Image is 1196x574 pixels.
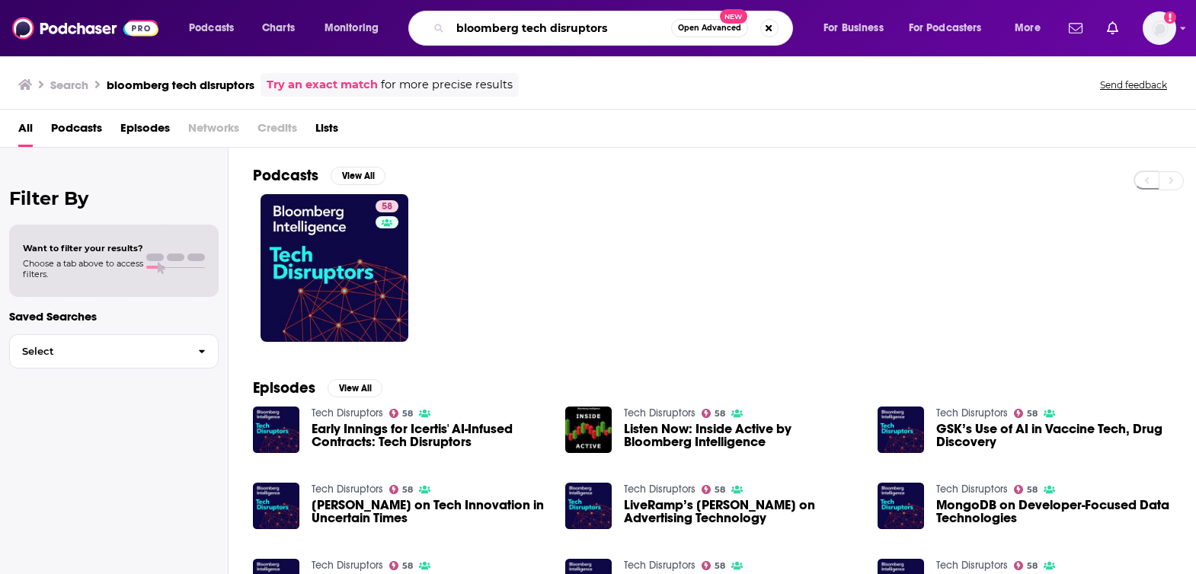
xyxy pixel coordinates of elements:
img: LiveRamp’s Bloomston on Advertising Technology [565,483,612,529]
span: for more precise results [381,76,513,94]
a: 58 [1014,485,1038,494]
a: 58 [702,561,726,570]
button: View All [331,167,385,185]
input: Search podcasts, credits, & more... [450,16,671,40]
span: 58 [402,563,413,569]
a: LiveRamp’s Bloomston on Advertising Technology [624,499,859,525]
span: 58 [1027,486,1038,493]
span: 58 [402,486,413,493]
a: 58 [376,200,398,212]
span: For Podcasters [909,18,982,39]
a: Tech Disruptors [936,407,1008,419]
h3: bloomberg tech disruptors [107,78,254,92]
span: New [720,9,747,24]
a: 58 [1014,561,1038,570]
a: Show notifications dropdown [1101,15,1124,41]
h2: Filter By [9,187,219,209]
a: Tech Disruptors [624,559,696,572]
button: open menu [1004,16,1060,40]
span: Select [10,346,186,356]
a: Try an exact match [267,76,378,94]
span: Want to filter your results? [23,243,143,254]
span: [PERSON_NAME] on Tech Innovation in Uncertain Times [312,499,547,525]
a: Tech Disruptors [936,559,1008,572]
a: Tech Disruptors [936,483,1008,496]
span: 58 [1027,410,1038,417]
a: Lists [315,116,338,147]
svg: Add a profile image [1164,11,1176,24]
span: 58 [402,410,413,417]
a: PodcastsView All [253,166,385,185]
button: open menu [813,16,903,40]
button: open menu [178,16,254,40]
button: Show profile menu [1143,11,1176,45]
a: 58 [389,561,414,570]
img: Early Innings for Icertis' AI-Infused Contracts: Tech Disruptors [253,407,299,453]
button: Open AdvancedNew [671,19,748,37]
img: MongoDB on Developer-Focused Data Technologies [878,483,924,529]
span: Networks [188,116,239,147]
div: Search podcasts, credits, & more... [423,11,807,46]
a: Listen Now: Inside Active by Bloomberg Intelligence [624,423,859,448]
a: Charts [252,16,304,40]
button: open menu [314,16,398,40]
a: 58 [261,194,408,342]
img: Chambers on Tech Innovation in Uncertain Times [253,483,299,529]
a: 58 [1014,409,1038,418]
a: GSK’s Use of AI in Vaccine Tech, Drug Discovery [936,423,1172,448]
h2: Episodes [253,378,315,397]
a: 58 [702,409,726,418]
button: Select [9,334,219,368]
a: EpisodesView All [253,378,382,397]
span: More [1015,18,1041,39]
span: Choose a tab above to access filters. [23,258,143,279]
a: MongoDB on Developer-Focused Data Technologies [936,499,1172,525]
span: 58 [715,563,725,569]
button: Send feedback [1095,78,1172,91]
img: GSK’s Use of AI in Vaccine Tech, Drug Discovery [878,407,924,453]
span: Podcasts [189,18,234,39]
a: Tech Disruptors [624,407,696,419]
a: Podcasts [51,116,102,147]
span: Charts [262,18,295,39]
a: 58 [702,485,726,494]
h2: Podcasts [253,166,318,185]
img: Listen Now: Inside Active by Bloomberg Intelligence [565,407,612,453]
span: LiveRamp’s [PERSON_NAME] on Advertising Technology [624,499,859,525]
span: 58 [382,199,392,215]
span: Logged in as abbie.hatfield [1143,11,1176,45]
a: Chambers on Tech Innovation in Uncertain Times [312,499,547,525]
a: Tech Disruptors [312,483,383,496]
a: Tech Disruptors [312,407,383,419]
span: Open Advanced [678,24,741,32]
img: Podchaser - Follow, Share and Rate Podcasts [12,14,158,43]
span: 58 [715,486,725,493]
h3: Search [50,78,88,92]
button: open menu [899,16,1004,40]
span: 58 [1027,563,1038,569]
a: Tech Disruptors [624,483,696,496]
a: Show notifications dropdown [1063,15,1089,41]
a: All [18,116,33,147]
a: 58 [389,485,414,494]
a: Episodes [120,116,170,147]
a: Early Innings for Icertis' AI-Infused Contracts: Tech Disruptors [312,423,547,448]
span: Monitoring [325,18,379,39]
a: Tech Disruptors [312,559,383,572]
span: 58 [715,410,725,417]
